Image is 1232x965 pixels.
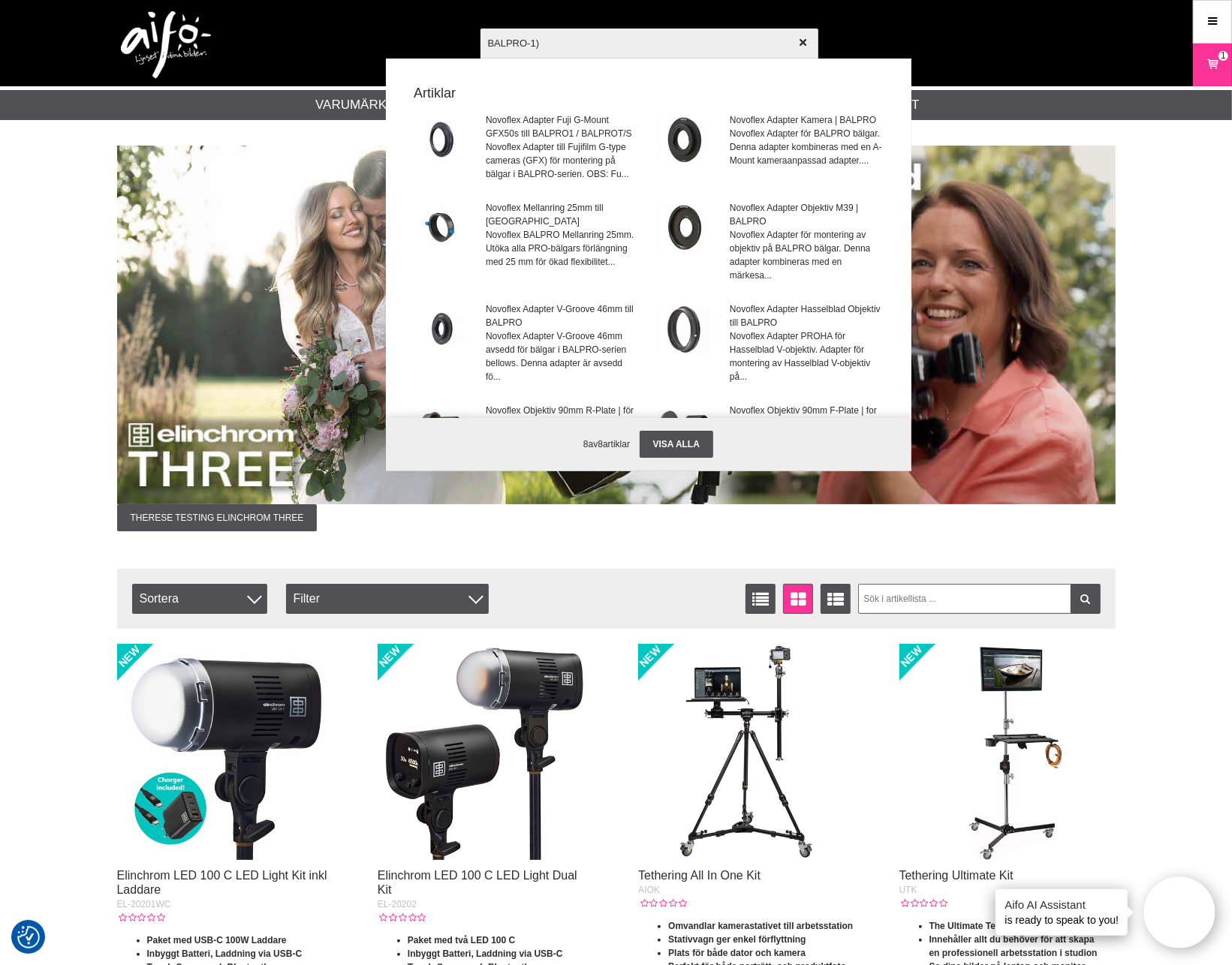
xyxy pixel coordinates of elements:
img: pro-pyrite90-001.jpg [414,404,467,456]
a: Novoflex Adapter Objektiv M39 | BALPRONovoflex Adapter för montering av objektiv på BALPRO bälgar... [649,192,892,292]
span: Novoflex Adapter V-Groove 46mm avsedd för bälgar i BALPRO-serien bellows. Denna adapter är avsedd... [486,329,638,383]
a: Novoflex Objektiv 90mm F-Plate | for BALPRO & CASTBAL-PRO [649,395,892,495]
button: Samtyckesinställningar [17,924,40,951]
span: Novoflex Adapter Fuji G-Mount GFX50s till BALPRO1 / BALPROT/S [486,113,638,140]
img: no-apro.jpg [658,113,711,166]
a: Novoflex Adapter Kamera | BALPRONovoflex Adapter för BALPRO bälgar. Denna adapter kombineras med ... [649,104,892,191]
img: logo.png [121,11,211,79]
img: no-proha-001.jpg [658,302,711,355]
span: Novoflex Objektiv 90mm F-Plate | for BALPRO & CASTBAL-PRO [730,404,882,431]
span: Novoflex Adapter till Fujifilm G-type cameras (GFX) för montering på bälgar i BALPRO-serien. OBS:... [486,140,638,181]
span: Novoflex Adapter för BALPRO bälgar. Denna adapter kombineras med en A-Mount kameraanpassad adapte... [730,127,882,167]
img: no-prolei.jpg [658,201,711,254]
span: Novoflex Adapter Objektiv M39 | BALPRO [730,201,882,228]
a: 1 [1194,47,1231,83]
span: Novoflex Adapter Kamera | BALPRO [730,113,882,127]
a: Novoflex Objektiv 90mm R-Plate | för BALPRO & CASTBAL-PRO [405,395,648,495]
a: Novoflex Adapter Fuji G-Mount GFX50s till BALPRO1 / BALPROT/SNovoflex Adapter till Fujifilm G-typ... [405,104,648,191]
input: Sök produkter ... [480,17,818,69]
span: Novoflex Adapter för montering av objektiv på BALPRO bälgar. Denna adapter kombineras med en märk... [730,228,882,282]
span: Novoflex Adapter Hasselblad Objektiv till BALPRO [730,302,882,329]
span: Novoflex Objektiv 90mm R-Plate | för BALPRO & CASTBAL-PRO [486,404,638,431]
img: no-fugpro.jpg [414,113,467,166]
span: Novoflex Mellanring 25mm till [GEOGRAPHIC_DATA] [486,201,638,228]
span: Novoflex BALPRO Mellanring 25mm. Utöka alla PRO-bälgars förlängning med 25 mm för ökad flexibilit... [486,228,638,269]
span: Novoflex Adapter V-Groove 46mm till BALPRO [486,302,638,329]
span: Novoflex Adapter PROHA för Hasselblad V-objektiv. Adapter för montering av Hasselblad V-objektiv ... [730,329,882,383]
a: Novoflex Adapter V-Groove 46mm till BALPRONovoflex Adapter V-Groove 46mm avsedd för bälgar i BALP... [405,293,648,393]
img: no-pro25.jpg [414,201,467,254]
a: Varumärken [315,95,405,115]
span: 1 [1221,49,1226,62]
img: Revisit consent button [17,926,40,948]
img: no-prov46-001.jpg [414,302,467,355]
strong: Artiklar [405,83,893,104]
span: 8 [598,439,603,449]
span: 8 [583,439,589,449]
img: pro-pyrite90f-001.jpg [658,404,711,456]
a: Novoflex Adapter Hasselblad Objektiv till BALPRONovoflex Adapter PROHA för Hasselblad V-objektiv.... [649,293,892,393]
span: av [589,439,598,449]
a: Visa alla [640,431,713,458]
span: artiklar [603,439,630,449]
a: Novoflex Mellanring 25mm till [GEOGRAPHIC_DATA]Novoflex BALPRO Mellanring 25mm. Utöka alla PRO-bä... [405,192,648,292]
